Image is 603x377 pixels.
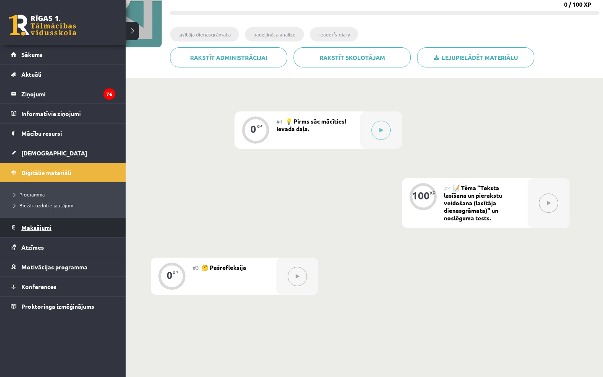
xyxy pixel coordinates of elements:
[11,238,115,257] a: Atzīmes
[21,169,71,176] span: Digitālie materiāli
[11,84,115,103] a: Ziņojumi76
[11,45,115,64] a: Sākums
[21,84,115,103] legend: Ziņojumi
[245,27,304,41] li: padziļināta analīze
[21,263,88,271] span: Motivācijas programma
[11,218,115,237] a: Maksājumi
[10,191,117,198] a: Programma
[11,163,115,182] a: Digitālie materiāli
[193,264,199,271] span: #3
[10,201,117,209] a: Biežāk uzdotie jautājumi
[170,47,287,67] a: Rakstīt administrācijai
[430,191,435,195] div: XP
[276,118,283,125] span: #1
[11,65,115,84] a: Aktuāli
[201,263,246,271] span: 🤔 Pašrefleksija
[444,185,450,191] span: #2
[21,104,115,123] legend: Informatīvie ziņojumi
[21,70,41,78] span: Aktuāli
[294,47,411,67] a: Rakstīt skolotājam
[11,143,115,163] a: [DEMOGRAPHIC_DATA]
[412,192,430,199] div: 100
[11,257,115,276] a: Motivācijas programma
[21,149,87,157] span: [DEMOGRAPHIC_DATA]
[276,117,346,132] span: 💡 Pirms sāc mācīties! Ievada daļa.
[310,27,358,41] li: reader’s diary
[10,202,75,209] span: Biežāk uzdotie jautājumi
[21,129,62,137] span: Mācību resursi
[21,302,94,310] span: Proktoringa izmēģinājums
[103,88,115,100] i: 76
[11,297,115,316] a: Proktoringa izmēģinājums
[11,124,115,143] a: Mācību resursi
[444,184,502,222] span: 📝 Tēma "Teksta lasīšana un pierakstu veidošana (lasītāja dienasgrāmata)" un noslēguma tests.
[250,125,256,133] div: 0
[9,15,76,36] a: Rīgas 1. Tālmācības vidusskola
[21,218,115,237] legend: Maksājumi
[167,271,173,279] div: 0
[10,191,45,198] span: Programma
[417,47,534,67] a: Lejupielādēt materiālu
[11,104,115,123] a: Informatīvie ziņojumi
[21,283,57,290] span: Konferences
[21,51,43,58] span: Sākums
[256,124,262,129] div: XP
[170,27,239,41] li: lasītāja dienasgrāmata
[21,243,44,251] span: Atzīmes
[11,277,115,296] a: Konferences
[173,270,178,275] div: XP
